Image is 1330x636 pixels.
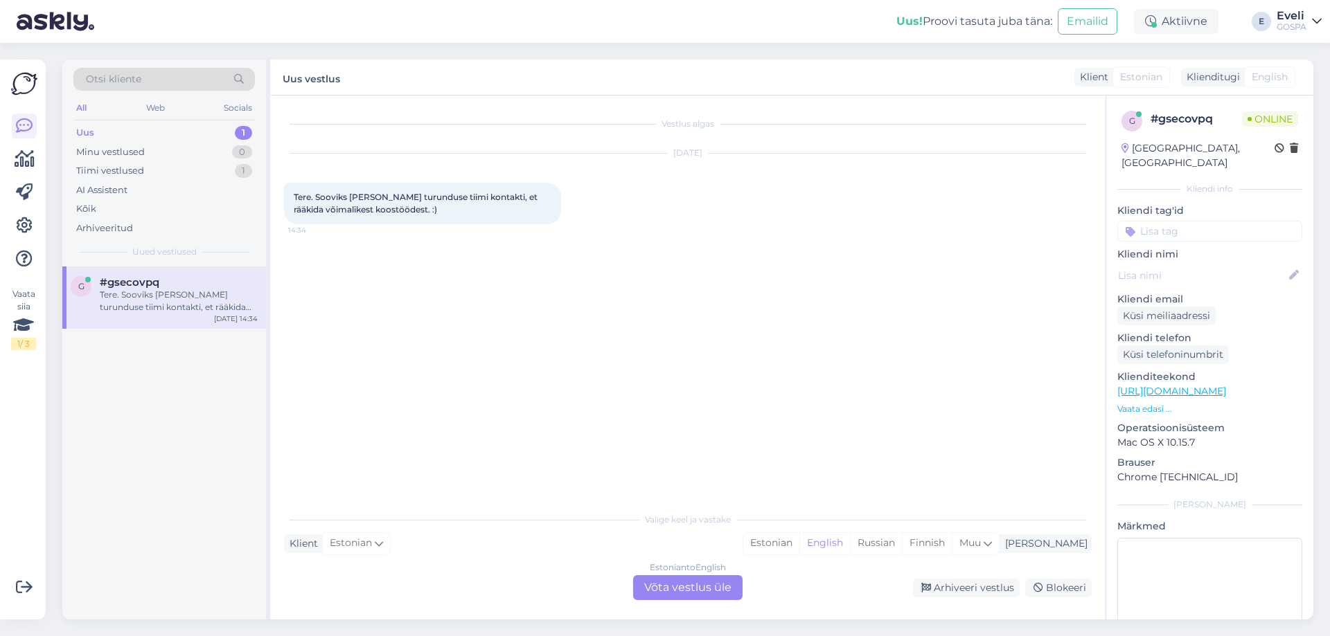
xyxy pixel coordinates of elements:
[1074,70,1108,84] div: Klient
[959,536,981,549] span: Muu
[1117,470,1302,484] p: Chrome [TECHNICAL_ID]
[1129,116,1135,126] span: g
[284,514,1092,526] div: Valige keel ja vastake
[1181,70,1240,84] div: Klienditugi
[132,246,197,258] span: Uued vestlused
[78,281,85,291] span: g
[76,221,133,235] div: Arhiveeritud
[294,192,540,215] span: Tere. Sooviks [PERSON_NAME] turunduse tiimi kontakti, et rääkida võimalikest koostöödest. :)
[214,314,258,324] div: [DATE] 14:34
[1151,111,1242,127] div: # gsecovpq
[1117,435,1302,450] p: Mac OS X 10.15.7
[143,99,168,117] div: Web
[283,68,340,87] label: Uus vestlus
[1252,12,1271,31] div: E
[76,126,94,140] div: Uus
[11,71,37,97] img: Askly Logo
[100,289,258,314] div: Tere. Sooviks [PERSON_NAME] turunduse tiimi kontakti, et rääkida võimalikest koostöödest. :)
[76,183,127,197] div: AI Assistent
[1117,221,1302,242] input: Lisa tag
[1117,203,1302,218] p: Kliendi tag'id
[1117,498,1302,511] div: [PERSON_NAME]
[284,536,318,551] div: Klient
[1117,403,1302,415] p: Vaata edasi ...
[284,118,1092,130] div: Vestlus algas
[1117,385,1226,397] a: [URL][DOMAIN_NAME]
[1117,421,1302,435] p: Operatsioonisüsteem
[1117,370,1302,384] p: Klienditeekond
[1120,70,1162,84] span: Estonian
[1134,9,1218,34] div: Aktiivne
[1117,247,1302,262] p: Kliendi nimi
[284,147,1092,159] div: [DATE]
[1058,8,1117,35] button: Emailid
[743,533,799,554] div: Estonian
[1117,345,1229,364] div: Küsi telefoninumbrit
[235,126,252,140] div: 1
[913,579,1020,597] div: Arhiveeri vestlus
[1117,519,1302,534] p: Märkmed
[76,202,96,216] div: Kõik
[1277,10,1306,21] div: Eveli
[11,288,36,350] div: Vaata siia
[896,15,923,28] b: Uus!
[1000,536,1088,551] div: [PERSON_NAME]
[288,225,340,235] span: 14:34
[1117,331,1302,345] p: Kliendi telefon
[76,164,144,178] div: Tiimi vestlused
[850,533,902,554] div: Russian
[330,536,372,551] span: Estonian
[1121,141,1275,170] div: [GEOGRAPHIC_DATA], [GEOGRAPHIC_DATA]
[1117,307,1216,325] div: Küsi meiliaadressi
[221,99,255,117] div: Socials
[232,145,252,159] div: 0
[1277,21,1306,33] div: GOSPA
[11,338,36,350] div: 1 / 3
[1117,183,1302,195] div: Kliendi info
[902,533,952,554] div: Finnish
[896,13,1052,30] div: Proovi tasuta juba täna:
[633,575,743,600] div: Võta vestlus üle
[86,72,141,87] span: Otsi kliente
[650,561,726,574] div: Estonian to English
[1117,455,1302,470] p: Brauser
[235,164,252,178] div: 1
[1252,70,1288,84] span: English
[1242,111,1298,127] span: Online
[1277,10,1322,33] a: EveliGOSPA
[799,533,850,554] div: English
[1118,268,1286,283] input: Lisa nimi
[1025,579,1092,597] div: Blokeeri
[1117,292,1302,307] p: Kliendi email
[100,276,159,289] span: #gsecovpq
[73,99,89,117] div: All
[76,145,145,159] div: Minu vestlused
